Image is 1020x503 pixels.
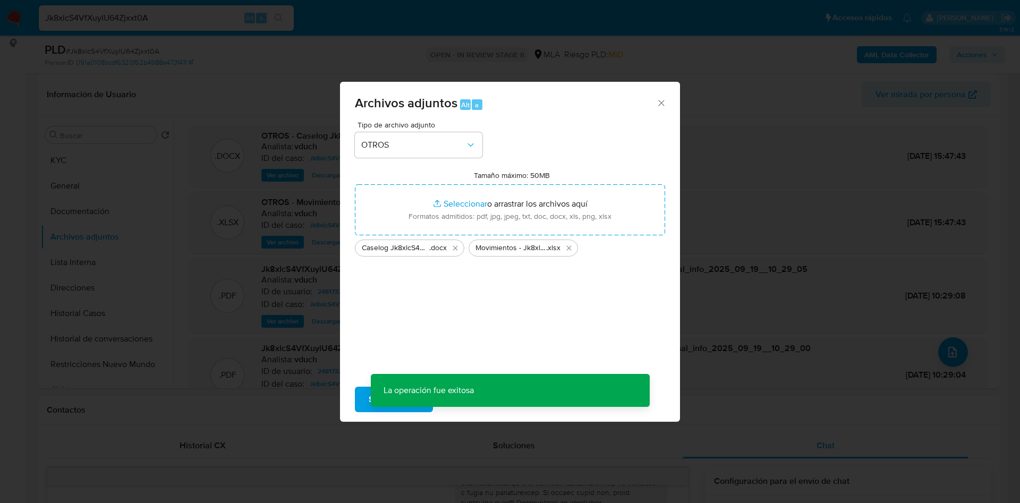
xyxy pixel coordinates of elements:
[563,242,575,254] button: Eliminar Movimientos - Jk8xlcS4VfXuylU64Zjxxt0A_2025_09_17_17_04_29.xlsx
[358,121,485,129] span: Tipo de archivo adjunto
[656,98,666,107] button: Cerrar
[475,100,479,110] span: a
[429,243,447,253] span: .docx
[355,132,482,158] button: OTROS
[362,243,429,253] span: Caselog Jk8xlcS4VfXuylU64Zjxxt0A_2025_09_17_17_04_29
[475,243,546,253] span: Movimientos - Jk8xlcS4VfXuylU64Zjxxt0A_2025_09_17_17_04_29
[461,100,470,110] span: Alt
[361,140,465,150] span: OTROS
[371,374,487,407] p: La operación fue exitosa
[546,243,560,253] span: .xlsx
[355,93,457,112] span: Archivos adjuntos
[451,388,486,411] span: Cancelar
[355,235,665,257] ul: Archivos seleccionados
[369,388,419,411] span: Subir archivo
[355,387,433,412] button: Subir archivo
[449,242,462,254] button: Eliminar Caselog Jk8xlcS4VfXuylU64Zjxxt0A_2025_09_17_17_04_29.docx
[474,170,550,180] label: Tamaño máximo: 50MB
